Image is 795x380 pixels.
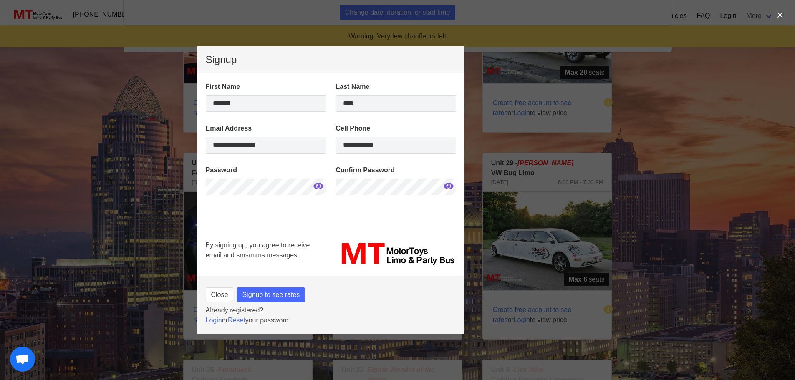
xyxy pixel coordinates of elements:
[206,165,326,175] label: Password
[206,55,456,65] p: Signup
[206,305,456,315] p: Already registered?
[336,82,456,92] label: Last Name
[206,207,333,269] iframe: reCAPTCHA
[228,317,245,324] a: Reset
[242,290,300,300] span: Signup to see rates
[10,347,35,372] a: Open chat
[336,123,456,133] label: Cell Phone
[206,317,222,324] a: Login
[336,165,456,175] label: Confirm Password
[336,240,456,268] img: MT_logo_name.png
[237,287,305,302] button: Signup to see rates
[206,287,234,302] button: Close
[206,82,326,92] label: First Name
[206,315,456,325] p: or your password.
[206,123,326,133] label: Email Address
[201,235,331,273] div: By signing up, you agree to receive email and sms/mms messages.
